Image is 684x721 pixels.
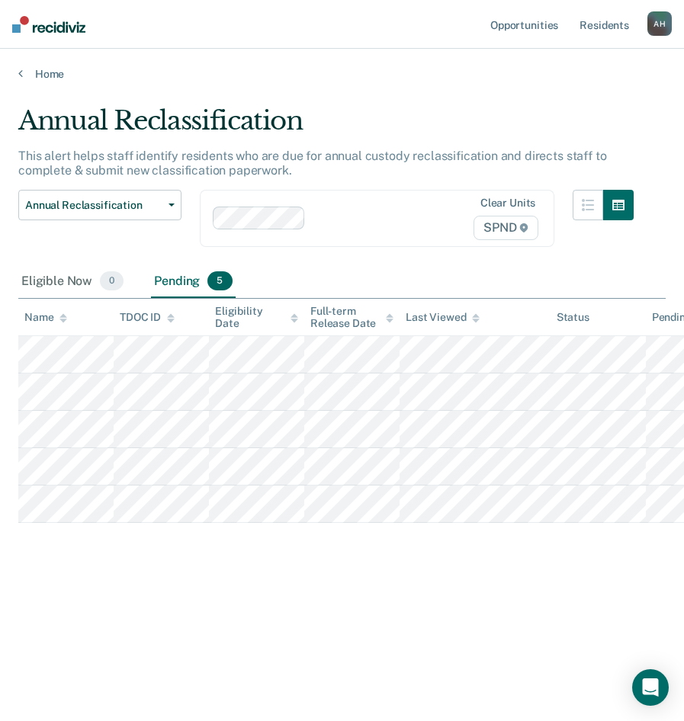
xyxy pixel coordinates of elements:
[207,271,232,291] span: 5
[120,311,175,324] div: TDOC ID
[24,311,67,324] div: Name
[25,199,162,212] span: Annual Reclassification
[406,311,480,324] div: Last Viewed
[632,669,669,706] div: Open Intercom Messenger
[557,311,589,324] div: Status
[18,265,127,299] div: Eligible Now0
[18,149,606,178] p: This alert helps staff identify residents who are due for annual custody reclassification and dir...
[647,11,672,36] div: A H
[215,305,298,331] div: Eligibility Date
[18,67,666,81] a: Home
[151,265,235,299] div: Pending5
[18,105,634,149] div: Annual Reclassification
[647,11,672,36] button: AH
[18,190,181,220] button: Annual Reclassification
[480,197,536,210] div: Clear units
[474,216,538,240] span: SPND
[100,271,124,291] span: 0
[310,305,393,331] div: Full-term Release Date
[12,16,85,33] img: Recidiviz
